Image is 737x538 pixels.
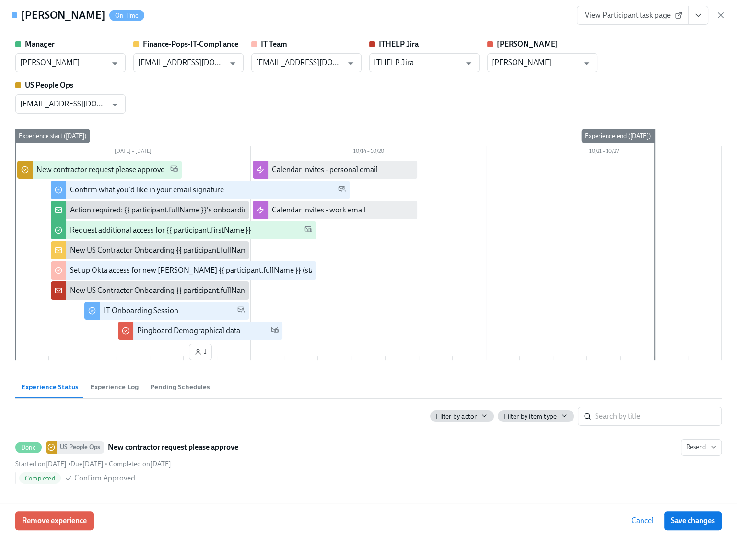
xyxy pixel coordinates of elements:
[486,146,722,159] div: 10/21 – 10/27
[189,344,212,360] button: 1
[25,81,73,90] strong: US People Ops
[15,444,42,451] span: Done
[681,439,722,456] button: DoneUS People OpsNew contractor request please approveStarted on[DATE] •Due[DATE] • Completed on[...
[90,382,139,393] span: Experience Log
[21,382,79,393] span: Experience Status
[25,39,55,48] strong: Manager
[503,412,557,421] span: Filter by item type
[430,410,494,422] button: Filter by actor
[36,164,164,175] div: New contractor request please approve
[251,146,486,159] div: 10/14 – 10/20
[57,441,104,454] div: US People Ops
[15,460,67,468] span: Tuesday, October 7th 2025, 6:01 pm
[70,460,104,468] span: Sunday, October 12th 2025, 6:00 pm
[194,347,207,357] span: 1
[225,56,240,71] button: Open
[671,516,715,526] span: Save changes
[109,12,144,19] span: On Time
[338,185,346,196] span: Personal Email
[70,225,251,235] div: Request additional access for {{ participant.firstName }}
[579,56,594,71] button: Open
[271,326,279,337] span: Work Email
[379,39,419,48] strong: ITHELP Jira
[15,511,94,530] button: Remove experience
[104,305,178,316] div: IT Onboarding Session
[577,6,689,25] a: View Participant task page
[107,97,122,112] button: Open
[70,185,224,195] div: Confirm what you'd like in your email signature
[19,475,61,482] span: Completed
[107,56,122,71] button: Open
[581,129,655,143] div: Experience end ([DATE])
[585,11,680,20] span: View Participant task page
[21,8,105,23] h4: [PERSON_NAME]
[109,460,171,468] span: Thursday, October 9th 2025, 12:47 am
[632,516,654,526] span: Cancel
[15,146,251,159] div: [DATE] – [DATE]
[686,443,716,452] span: Resend
[15,129,90,143] div: Experience start ([DATE])
[237,305,245,316] span: Personal Email
[272,205,366,215] div: Calendar invites - work email
[664,511,722,530] button: Save changes
[625,511,660,530] button: Cancel
[15,459,171,468] div: • •
[461,56,476,71] button: Open
[143,39,238,48] strong: Finance-Pops-IT-Compliance
[436,412,477,421] span: Filter by actor
[497,39,558,48] strong: [PERSON_NAME]
[688,6,708,25] button: View task page
[272,164,378,175] div: Calendar invites - personal email
[108,442,238,453] strong: New contractor request please approve
[22,516,87,526] span: Remove experience
[304,225,312,236] span: Work Email
[498,410,574,422] button: Filter by item type
[70,205,252,215] div: Action required: {{ participant.fullName }}'s onboarding
[70,245,398,256] div: New US Contractor Onboarding {{ participant.fullName }} {{ participant.startDate | MMM DD YYYY }}
[595,407,722,426] input: Search by title
[170,164,178,175] span: Work Email
[343,56,358,71] button: Open
[150,382,210,393] span: Pending Schedules
[137,326,240,336] div: Pingboard Demographical data
[74,473,135,483] span: Confirm Approved
[70,285,398,296] div: New US Contractor Onboarding {{ participant.fullName }} {{ participant.startDate | MMM DD YYYY }}
[261,39,287,48] strong: IT Team
[70,265,472,276] div: Set up Okta access for new [PERSON_NAME] {{ participant.fullName }} (start date {{ participant.st...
